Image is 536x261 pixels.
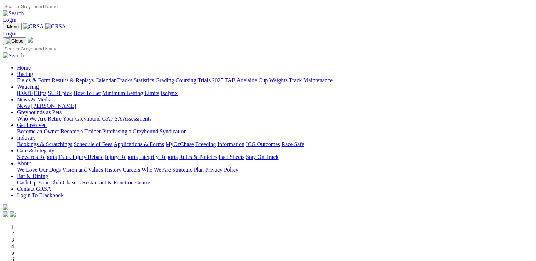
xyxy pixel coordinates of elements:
[219,154,244,160] a: Fact Sheets
[6,38,23,44] img: Close
[17,135,36,141] a: Industry
[134,77,154,83] a: Statistics
[114,141,164,147] a: Applications & Forms
[3,204,8,210] img: logo-grsa-white.png
[156,77,174,83] a: Grading
[23,23,44,30] img: GRSA
[172,167,204,173] a: Strategic Plan
[102,90,159,96] a: Minimum Betting Limits
[3,211,8,217] img: facebook.svg
[102,116,152,122] a: GAP SA Assessments
[269,77,288,83] a: Weights
[17,96,52,102] a: News & Media
[104,167,121,173] a: History
[3,30,16,37] a: Login
[17,179,533,186] div: Bar & Dining
[3,23,22,30] button: Toggle navigation
[17,90,46,96] a: [DATE] Tips
[17,84,39,90] a: Wagering
[142,167,171,173] a: Who We Are
[166,141,194,147] a: MyOzChase
[17,90,533,96] div: Wagering
[17,167,61,173] a: We Love Our Dogs
[212,77,268,83] a: 2025 TAB Adelaide Cup
[17,71,33,77] a: Racing
[17,148,54,154] a: Care & Integrity
[95,77,116,83] a: Calendar
[45,23,66,30] img: GRSA
[17,116,46,122] a: Who We Are
[62,167,103,173] a: Vision and Values
[160,128,186,134] a: Syndication
[52,77,94,83] a: Results & Replays
[161,90,178,96] a: Isolynx
[123,167,140,173] a: Careers
[175,77,196,83] a: Coursing
[3,3,65,10] input: Search
[17,103,533,109] div: News & Media
[179,154,217,160] a: Rules & Policies
[102,128,158,134] a: Purchasing a Greyhound
[17,77,50,83] a: Fields & Form
[17,186,51,192] a: Contact GRSA
[74,141,112,147] a: Schedule of Fees
[246,141,280,147] a: ICG Outcomes
[3,45,65,52] input: Search
[17,173,48,179] a: Bar & Dining
[246,154,278,160] a: Stay On Track
[17,167,533,173] div: About
[17,141,72,147] a: Bookings & Scratchings
[3,17,16,23] a: Login
[17,154,57,160] a: Stewards Reports
[289,77,333,83] a: Track Maintenance
[17,65,31,71] a: Home
[139,154,178,160] a: Integrity Reports
[7,24,19,29] span: Menu
[48,116,101,122] a: Retire Your Greyhound
[17,122,47,128] a: Get Involved
[17,154,533,160] div: Care & Integrity
[17,141,533,148] div: Industry
[105,154,138,160] a: Injury Reports
[281,141,304,147] a: Race Safe
[17,160,31,166] a: About
[74,90,101,96] a: How To Bet
[3,10,24,17] img: Search
[117,77,132,83] a: Tracks
[17,116,533,122] div: Greyhounds as Pets
[31,103,76,109] a: [PERSON_NAME]
[17,128,59,134] a: Become an Owner
[3,37,26,45] button: Toggle navigation
[17,109,62,115] a: Greyhounds as Pets
[48,90,72,96] a: SUREpick
[3,52,24,59] img: Search
[205,167,238,173] a: Privacy Policy
[28,37,33,43] img: logo-grsa-white.png
[195,141,244,147] a: Breeding Information
[17,192,64,198] a: Login To Blackbook
[60,128,101,134] a: Become a Trainer
[17,179,61,185] a: Cash Up Your Club
[197,77,211,83] a: Trials
[58,154,103,160] a: Track Injury Rebate
[10,211,16,217] img: twitter.svg
[17,128,533,135] div: Get Involved
[17,103,30,109] a: News
[63,179,150,185] a: Chasers Restaurant & Function Centre
[17,77,533,84] div: Racing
